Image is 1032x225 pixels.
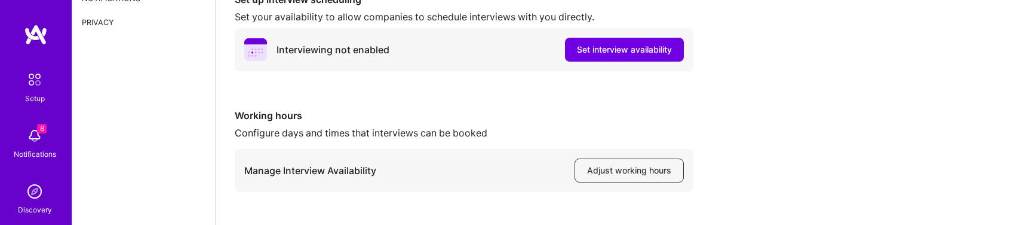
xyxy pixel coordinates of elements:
div: Discovery [18,203,52,216]
div: Manage Interview Availability [244,165,376,177]
div: Notifications [14,148,56,160]
i: icon PurpleCalendar [244,38,267,61]
div: Interviewing not enabled [277,44,389,56]
div: Setup [25,92,45,105]
img: logo [24,24,48,45]
span: Adjust working hours [587,165,671,177]
div: Working hours [235,110,693,122]
span: Set interview availability [577,44,672,56]
img: setup [22,67,47,92]
div: Configure days and times that interviews can be booked [235,127,693,139]
div: Privacy [72,10,215,34]
img: bell [23,124,47,148]
img: discovery [23,180,47,203]
button: Adjust working hours [575,159,684,183]
span: 8 [37,124,47,133]
div: Set your availability to allow companies to schedule interviews with you directly. [235,11,693,23]
button: Set interview availability [565,38,684,62]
